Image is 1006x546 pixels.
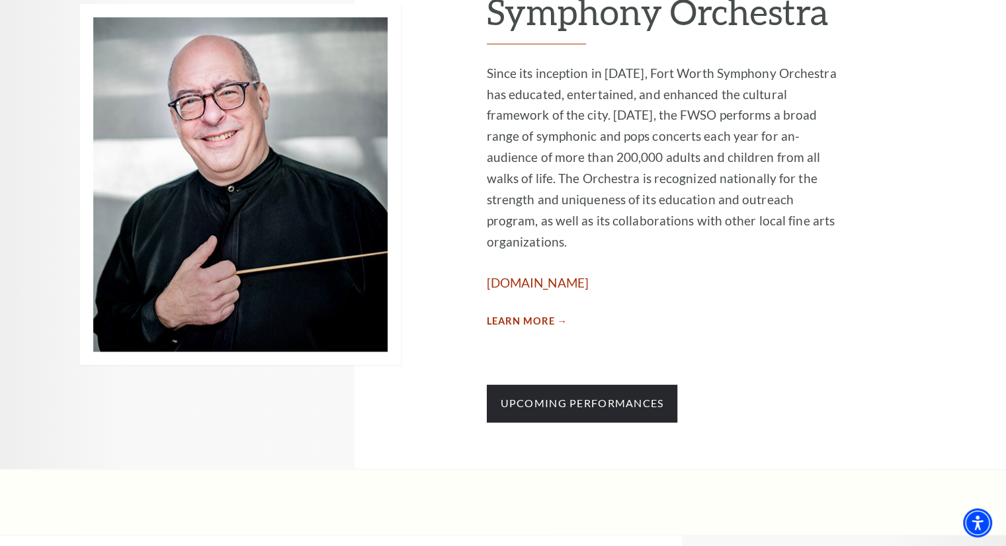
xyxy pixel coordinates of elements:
a: org Learn More → [487,313,567,330]
a: Upcoming Performances [487,385,678,422]
p: Since its inception in [DATE], Fort Worth Symphony Orchestra has educated, entertained, and enhan... [487,63,841,253]
div: Accessibility Menu [963,508,992,537]
a: www.fwsymphony.org - open in a new tab [487,275,589,290]
img: Fort Worth Symphony Orchestra [80,4,401,365]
